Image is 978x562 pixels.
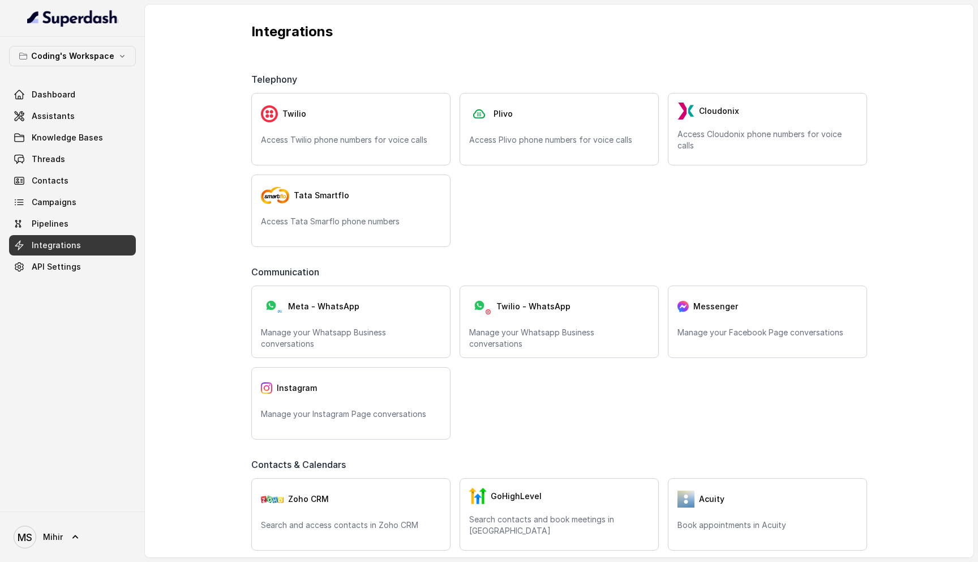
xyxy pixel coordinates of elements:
[261,216,441,227] p: Access Tata Smarflo phone numbers
[9,214,136,234] a: Pipelines
[677,129,857,151] p: Access Cloudonix phone numbers for voice calls
[18,531,32,543] text: MS
[32,218,68,229] span: Pipelines
[288,301,359,312] span: Meta - WhatsApp
[261,105,278,122] img: twilio.7c09a4f4c219fa09ad352260b0a8157b.svg
[261,134,441,146] p: Access Twilio phone numbers for voice calls
[43,531,63,543] span: Mihir
[9,192,136,212] a: Campaigns
[261,495,284,503] img: zohoCRM.b78897e9cd59d39d120b21c64f7c2b3a.svg
[282,108,306,120] span: Twilio
[32,110,75,122] span: Assistants
[251,458,350,471] span: Contacts & Calendars
[32,240,81,251] span: Integrations
[699,105,739,117] span: Cloudonix
[261,520,441,531] p: Search and access contacts in Zoho CRM
[469,105,489,123] img: plivo.d3d850b57a745af99832d897a96997ac.svg
[261,408,441,420] p: Manage your Instagram Page conversations
[469,134,649,146] p: Access Plivo phone numbers for voice calls
[469,514,649,537] p: Search contacts and book meetings in [GEOGRAPHIC_DATA]
[9,46,136,66] button: Coding's Workspace
[9,84,136,105] a: Dashboard
[294,190,349,201] span: Tata Smartflo
[677,327,857,338] p: Manage your Facebook Page conversations
[32,261,81,273] span: API Settings
[32,132,103,143] span: Knowledge Bases
[261,187,289,204] img: tata-smart-flo.8a5748c556e2c421f70c.png
[677,103,694,120] img: LzEnlUgADIwsuYwsTIxNLkxQDEyBEgDTDZAMjs1Qgy9jUyMTMxBzEB8uASKBKLgDqFxF08kI1lQAAAABJRU5ErkJggg==
[469,327,649,350] p: Manage your Whatsapp Business conversations
[469,488,486,505] img: GHL.59f7fa3143240424d279.png
[261,327,441,350] p: Manage your Whatsapp Business conversations
[32,175,68,186] span: Contacts
[251,73,302,86] span: Telephony
[699,493,724,505] span: Acuity
[496,301,570,312] span: Twilio - WhatsApp
[31,49,114,63] p: Coding's Workspace
[9,149,136,169] a: Threads
[693,301,738,312] span: Messenger
[288,493,329,505] span: Zoho CRM
[251,23,867,41] p: Integrations
[32,89,75,100] span: Dashboard
[677,520,857,531] p: Book appointments in Acuity
[32,197,76,208] span: Campaigns
[27,9,118,27] img: light.svg
[677,491,694,508] img: 5vvjV8cQY1AVHSZc2N7qU9QabzYIM+zpgiA0bbq9KFoni1IQNE8dHPp0leJjYW31UJeOyZnSBUO77gdMaNhFCgpjLZzFnVhVC...
[494,108,513,120] span: Plivo
[9,171,136,191] a: Contacts
[9,127,136,148] a: Knowledge Bases
[32,154,65,165] span: Threads
[9,106,136,126] a: Assistants
[9,521,136,553] a: Mihir
[491,491,542,502] span: GoHighLevel
[261,382,272,394] img: instagram.04eb0078a085f83fc525.png
[677,301,689,312] img: messenger.2e14a0163066c29f9ca216c7989aa592.svg
[277,382,317,394] span: Instagram
[251,265,324,279] span: Communication
[9,257,136,277] a: API Settings
[9,235,136,256] a: Integrations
